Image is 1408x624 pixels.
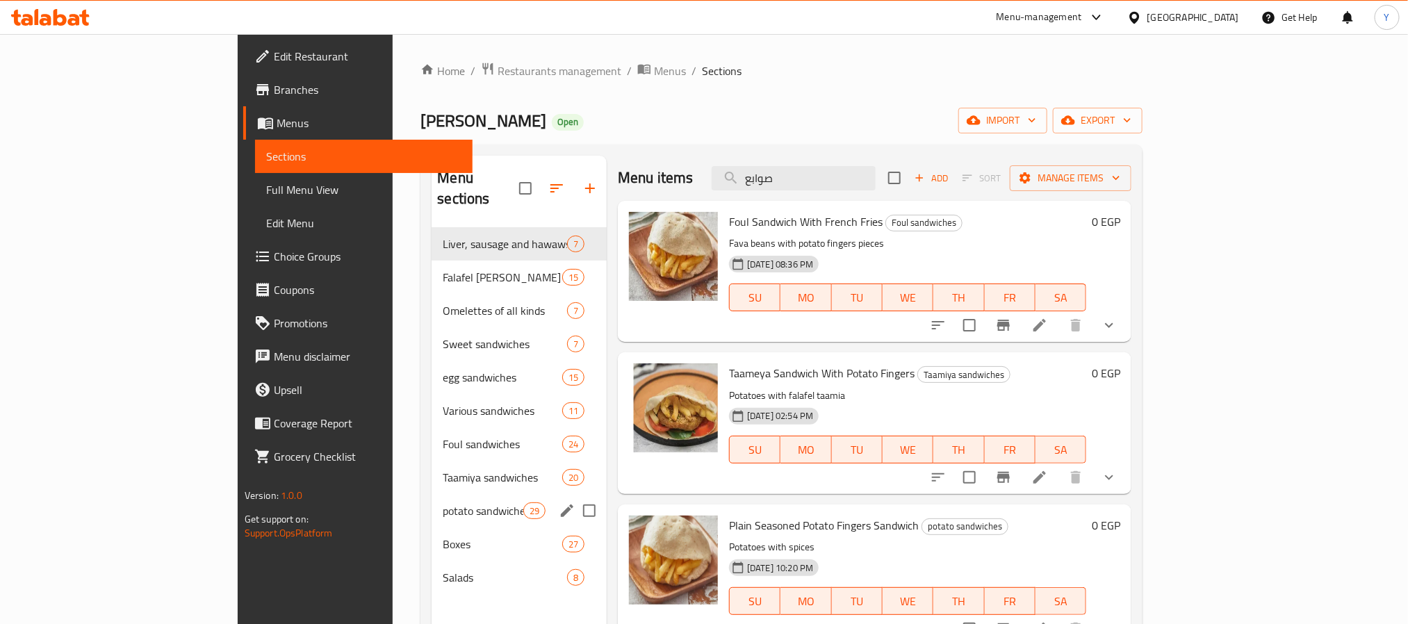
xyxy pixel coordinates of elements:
[443,536,562,552] span: Boxes
[985,284,1035,311] button: FR
[629,363,718,452] img: Taameya Sandwich With Potato Fingers
[562,269,584,286] div: items
[481,62,621,80] a: Restaurants management
[1041,440,1081,460] span: SA
[629,212,718,301] img: Foul Sandwich With French Fries
[1092,516,1120,535] h6: 0 EGP
[618,167,694,188] h2: Menu items
[985,436,1035,463] button: FR
[780,284,831,311] button: MO
[443,302,567,319] span: Omelettes of all kinds
[274,281,461,298] span: Coupons
[432,327,607,361] div: Sweet sandwiches7
[277,115,461,131] span: Menus
[837,440,877,460] span: TU
[443,469,562,486] span: Taamiya sandwiches
[729,284,780,311] button: SU
[786,288,826,308] span: MO
[567,302,584,319] div: items
[832,284,883,311] button: TU
[629,516,718,605] img: Plain Seasoned Potato Fingers Sandwich
[922,518,1008,534] span: potato sandwiches
[933,436,984,463] button: TH
[786,440,826,460] span: MO
[997,9,1082,26] div: Menu-management
[1059,309,1092,342] button: delete
[1035,436,1086,463] button: SA
[987,309,1020,342] button: Branch-specific-item
[627,63,632,79] li: /
[274,315,461,331] span: Promotions
[909,167,953,189] button: Add
[432,461,607,494] div: Taamiya sandwiches20
[1035,284,1086,311] button: SA
[437,167,519,209] h2: Menu sections
[498,63,621,79] span: Restaurants management
[909,167,953,189] span: Add item
[552,116,584,128] span: Open
[568,238,584,251] span: 7
[786,591,826,611] span: MO
[990,440,1030,460] span: FR
[443,402,562,419] span: Various sandwiches
[1035,587,1086,615] button: SA
[985,587,1035,615] button: FR
[266,148,461,165] span: Sections
[1059,461,1092,494] button: delete
[563,271,584,284] span: 15
[735,288,775,308] span: SU
[243,240,473,273] a: Choice Groups
[1021,170,1120,187] span: Manage items
[912,170,950,186] span: Add
[524,504,545,518] span: 29
[443,502,523,519] span: potato sandwiches
[255,173,473,206] a: Full Menu View
[691,63,696,79] li: /
[987,461,1020,494] button: Branch-specific-item
[637,62,686,80] a: Menus
[420,105,546,136] span: [PERSON_NAME]
[432,261,607,294] div: Falafel [PERSON_NAME] of all kinds15
[958,108,1047,133] button: import
[567,336,584,352] div: items
[1092,212,1120,231] h6: 0 EGP
[888,591,928,611] span: WE
[780,587,831,615] button: MO
[432,361,607,394] div: egg sandwiches15
[712,166,876,190] input: search
[432,227,607,261] div: Liver, sausage and hawawshi7
[274,448,461,465] span: Grocery Checklist
[1031,469,1048,486] a: Edit menu item
[729,387,1086,404] p: Potatoes with falafel taamia
[1092,309,1126,342] button: show more
[917,366,1010,383] div: Taamiya sandwiches
[568,571,584,584] span: 8
[443,336,567,352] span: Sweet sandwiches
[243,73,473,106] a: Branches
[432,294,607,327] div: Omelettes of all kinds7
[563,404,584,418] span: 11
[443,569,567,586] span: Salads
[729,363,915,384] span: Taameya Sandwich With Potato Fingers
[243,440,473,473] a: Grocery Checklist
[888,288,928,308] span: WE
[567,236,584,252] div: items
[990,288,1030,308] span: FR
[523,502,546,519] div: items
[443,236,567,252] span: Liver, sausage and hawawshi
[443,436,562,452] div: Foul sandwiches
[1031,317,1048,334] a: Edit menu item
[563,538,584,551] span: 27
[266,181,461,198] span: Full Menu View
[557,500,578,521] button: edit
[953,167,1010,189] span: Select section first
[729,235,1086,252] p: Fava beans with potato fingers pieces
[432,494,607,527] div: potato sandwiches29edit
[933,284,984,311] button: TH
[729,587,780,615] button: SU
[443,269,562,286] div: Falafel Patty of all kinds
[735,440,775,460] span: SU
[470,63,475,79] li: /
